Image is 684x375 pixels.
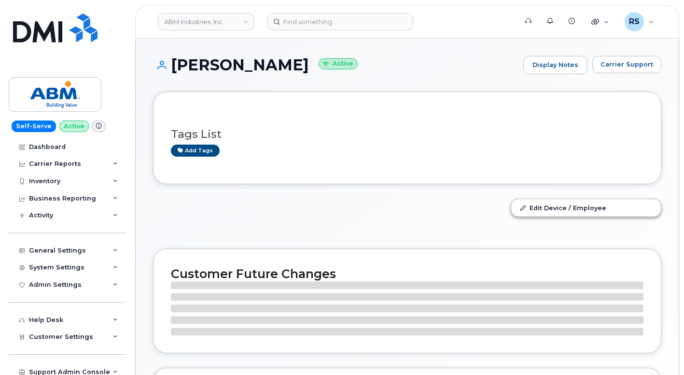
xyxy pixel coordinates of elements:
button: Carrier Support [592,56,661,73]
h3: Tags List [171,128,643,140]
span: Carrier Support [600,60,653,69]
h2: Customer Future Changes [171,267,643,281]
small: Active [319,58,358,69]
a: Add tags [171,145,220,157]
a: Edit Device / Employee [511,199,661,216]
h1: [PERSON_NAME] [153,56,518,73]
a: Display Notes [523,56,587,74]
